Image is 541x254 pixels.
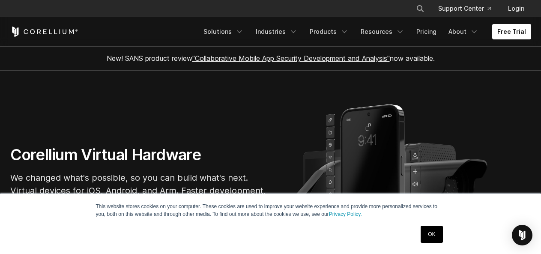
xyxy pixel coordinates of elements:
[443,24,484,39] a: About
[412,1,428,16] button: Search
[512,225,532,245] div: Open Intercom Messenger
[329,211,362,217] a: Privacy Policy.
[406,1,531,16] div: Navigation Menu
[192,54,390,63] a: "Collaborative Mobile App Security Development and Analysis"
[10,145,267,164] h1: Corellium Virtual Hardware
[251,24,303,39] a: Industries
[198,24,249,39] a: Solutions
[356,24,409,39] a: Resources
[421,226,442,243] a: OK
[431,1,498,16] a: Support Center
[10,171,267,210] p: We changed what's possible, so you can build what's next. Virtual devices for iOS, Android, and A...
[501,1,531,16] a: Login
[10,27,78,37] a: Corellium Home
[198,24,531,39] div: Navigation Menu
[107,54,435,63] span: New! SANS product review now available.
[305,24,354,39] a: Products
[411,24,442,39] a: Pricing
[492,24,531,39] a: Free Trial
[96,203,445,218] p: This website stores cookies on your computer. These cookies are used to improve your website expe...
